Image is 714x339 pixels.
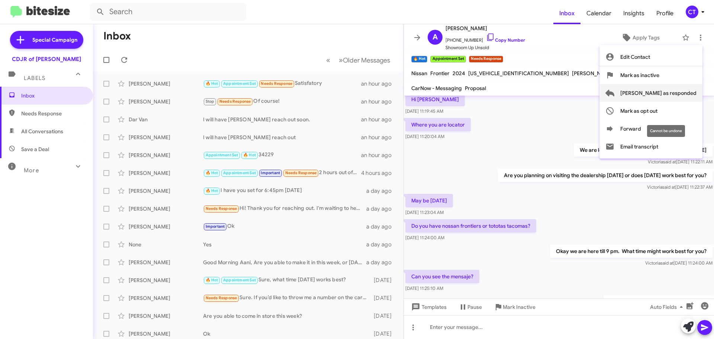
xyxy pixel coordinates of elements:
[599,120,702,138] button: Forward
[620,102,657,120] span: Mark as opt out
[620,48,650,66] span: Edit Contact
[599,138,702,156] button: Email transcript
[620,84,697,102] span: [PERSON_NAME] as responded
[620,66,659,84] span: Mark as inactive
[647,125,685,137] div: Cannot be undone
